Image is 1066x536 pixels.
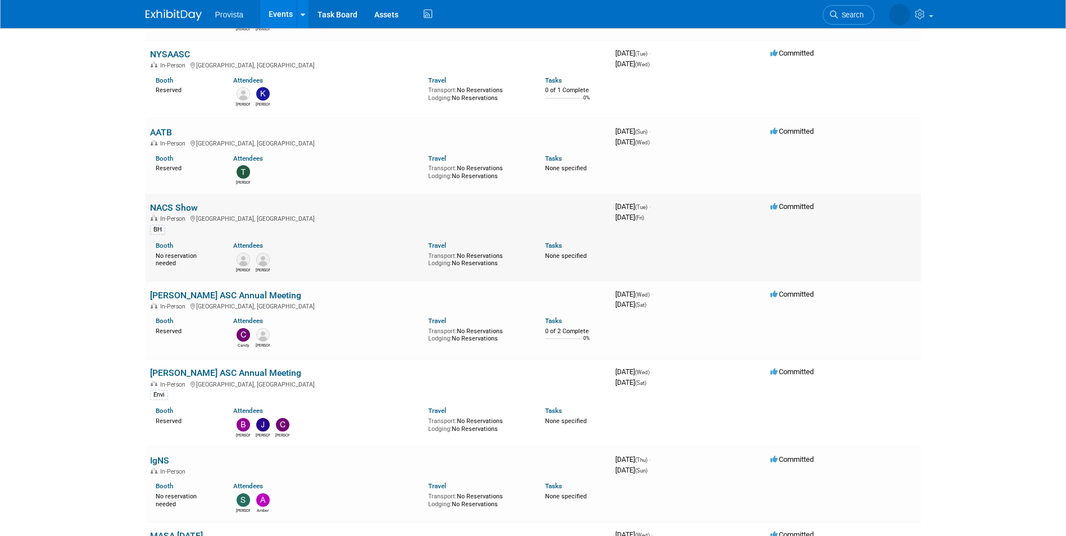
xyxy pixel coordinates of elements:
[428,501,452,508] span: Lodging:
[428,425,452,433] span: Lodging:
[545,155,562,162] a: Tasks
[156,482,173,490] a: Booth
[150,127,172,138] a: AATB
[428,490,528,508] div: No Reservations No Reservations
[150,225,165,235] div: BH
[150,202,198,213] a: NACS Show
[156,407,173,415] a: Booth
[635,369,650,375] span: (Wed)
[233,482,263,490] a: Attendees
[545,165,587,172] span: None specified
[156,325,217,335] div: Reserved
[545,87,606,94] div: 0 of 1 Complete
[545,317,562,325] a: Tasks
[150,379,606,388] div: [GEOGRAPHIC_DATA], [GEOGRAPHIC_DATA]
[649,127,651,135] span: -
[649,49,651,57] span: -
[150,60,606,69] div: [GEOGRAPHIC_DATA], [GEOGRAPHIC_DATA]
[156,76,173,84] a: Booth
[428,260,452,267] span: Lodging:
[823,5,874,25] a: Search
[651,290,653,298] span: -
[635,302,646,308] span: (Sat)
[256,25,270,32] div: Allyson Freeman
[428,407,446,415] a: Travel
[233,155,263,162] a: Attendees
[428,417,457,425] span: Transport:
[150,455,169,466] a: IgNS
[428,87,457,94] span: Transport:
[233,76,263,84] a: Attendees
[151,215,157,221] img: In-Person Event
[649,202,651,211] span: -
[615,202,651,211] span: [DATE]
[770,455,814,464] span: Committed
[635,380,646,386] span: (Sat)
[889,4,910,25] img: Shai Davis
[615,455,651,464] span: [DATE]
[615,127,651,135] span: [DATE]
[150,301,606,310] div: [GEOGRAPHIC_DATA], [GEOGRAPHIC_DATA]
[428,94,452,102] span: Lodging:
[615,378,646,387] span: [DATE]
[237,328,250,342] img: Candy Price
[428,317,446,325] a: Travel
[428,250,528,267] div: No Reservations No Reservations
[236,25,250,32] div: Debbie Treat
[770,202,814,211] span: Committed
[545,242,562,249] a: Tasks
[428,76,446,84] a: Travel
[151,140,157,146] img: In-Person Event
[635,61,650,67] span: (Wed)
[635,292,650,298] span: (Wed)
[160,62,189,69] span: In-Person
[150,367,301,378] a: [PERSON_NAME] ASC Annual Meeting
[150,138,606,147] div: [GEOGRAPHIC_DATA], [GEOGRAPHIC_DATA]
[156,155,173,162] a: Booth
[428,493,457,500] span: Transport:
[156,162,217,172] div: Reserved
[428,325,528,343] div: No Reservations No Reservations
[151,381,157,387] img: In-Person Event
[233,407,263,415] a: Attendees
[233,242,263,249] a: Attendees
[151,303,157,308] img: In-Person Event
[236,266,250,273] div: Ashley Grossman
[156,317,173,325] a: Booth
[146,10,202,21] img: ExhibitDay
[256,431,270,438] div: Jeff Lawrence
[651,367,653,376] span: -
[428,415,528,433] div: No Reservations No Reservations
[160,140,189,147] span: In-Person
[615,213,644,221] span: [DATE]
[635,129,647,135] span: (Sun)
[275,431,289,438] div: Clifford Parker
[256,87,270,101] img: Kyle Walter
[428,155,446,162] a: Travel
[838,11,864,19] span: Search
[160,381,189,388] span: In-Person
[770,127,814,135] span: Committed
[545,482,562,490] a: Tasks
[615,49,651,57] span: [DATE]
[635,204,647,210] span: (Tue)
[150,290,301,301] a: [PERSON_NAME] ASC Annual Meeting
[545,328,606,335] div: 0 of 2 Complete
[770,367,814,376] span: Committed
[160,468,189,475] span: In-Person
[237,165,250,179] img: Ted Vanzante
[151,468,157,474] img: In-Person Event
[428,328,457,335] span: Transport:
[635,51,647,57] span: (Tue)
[545,252,587,260] span: None specified
[256,328,270,342] img: Rayna Frisby
[635,139,650,146] span: (Wed)
[545,407,562,415] a: Tasks
[545,76,562,84] a: Tasks
[428,482,446,490] a: Travel
[236,507,250,514] div: Stephanie Miller
[428,242,446,249] a: Travel
[150,49,190,60] a: NYSAASC
[156,84,217,94] div: Reserved
[256,101,270,107] div: Kyle Walter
